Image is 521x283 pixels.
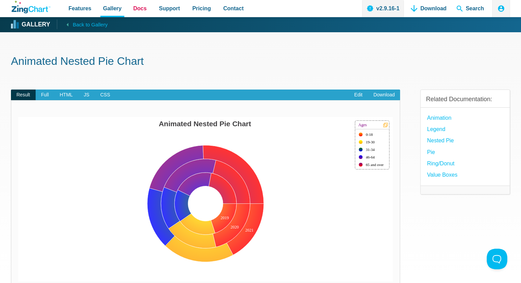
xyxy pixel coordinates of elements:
a: Edit [349,90,368,101]
span: JS [78,90,95,101]
a: Legend [427,125,445,134]
a: Download [368,90,400,101]
a: Value Boxes [427,170,458,179]
span: Full [36,90,54,101]
span: Docs [133,4,147,13]
a: Gallery [12,20,50,30]
a: Pie [427,148,435,157]
span: HTML [54,90,78,101]
a: Nested Pie [427,136,454,145]
strong: Gallery [22,22,50,28]
span: Pricing [192,4,211,13]
span: Back to Gallery [73,20,108,29]
span: CSS [95,90,116,101]
a: Ring/Donut [427,159,455,168]
a: Animation [427,113,451,122]
h3: Related Documentation: [426,95,504,103]
span: Support [159,4,180,13]
span: Result [11,90,36,101]
iframe: Toggle Customer Support [487,249,507,269]
span: Gallery [103,4,122,13]
h1: Animated Nested Pie Chart [11,54,510,70]
span: Contact [223,4,244,13]
a: Back to Gallery [57,20,108,29]
a: ZingChart Logo. Click to return to the homepage [12,1,50,13]
span: Features [69,4,91,13]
